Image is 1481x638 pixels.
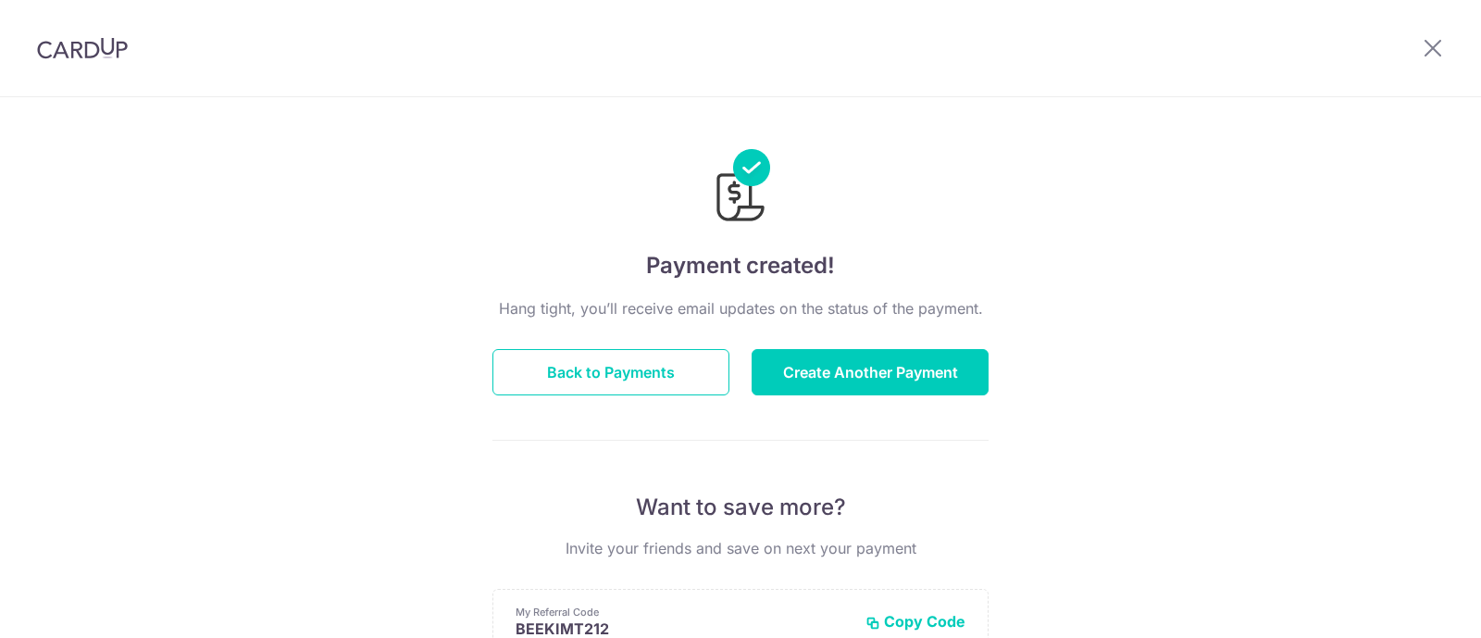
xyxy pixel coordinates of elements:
p: BEEKIMT212 [516,619,851,638]
button: Back to Payments [492,349,729,395]
h4: Payment created! [492,249,989,282]
button: Create Another Payment [752,349,989,395]
img: CardUp [37,37,128,59]
button: Copy Code [865,612,965,631]
iframe: Opens a widget where you can find more information [1363,582,1462,629]
p: Hang tight, you’ll receive email updates on the status of the payment. [492,297,989,319]
p: My Referral Code [516,605,851,619]
p: Want to save more? [492,493,989,522]
img: Payments [711,149,770,227]
p: Invite your friends and save on next your payment [492,537,989,559]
